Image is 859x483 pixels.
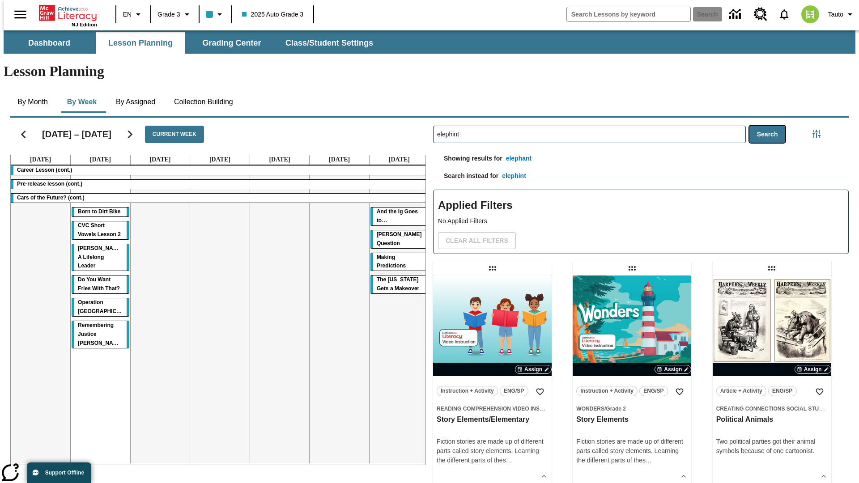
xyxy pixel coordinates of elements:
[72,221,129,239] div: CVC Short Vowels Lesson 2
[327,155,352,164] a: September 20, 2025
[72,298,129,316] div: Operation London Bridge
[72,208,129,216] div: Born to Dirt Bike
[17,195,85,201] span: Cars of the Future? (cont.)
[17,181,82,187] span: Pre-release lesson (cont.)
[4,63,855,80] h1: Lesson Planning
[532,384,548,400] button: Add to Favorites
[7,1,34,28] button: Open side menu
[123,10,132,19] span: EN
[817,470,830,483] button: Show Details
[504,386,524,396] span: ENG/SP
[804,365,822,373] span: Assign
[515,365,552,374] button: Assign Choose Dates
[17,167,72,173] span: Career Lesson (cont.)
[664,365,682,373] span: Assign
[500,386,528,396] button: ENG/SP
[11,166,429,175] div: Career Lesson (cont.)
[580,386,634,396] span: Instruction + Activity
[72,22,97,27] span: NJ Edition
[825,6,859,22] button: Profile/Settings
[370,275,428,293] div: The Missouri Gets a Makeover
[157,10,180,19] span: Grade 3
[576,415,688,424] h3: Story Elements
[78,299,135,314] span: Operation London Bridge
[42,129,111,140] h2: [DATE] – [DATE]
[812,384,828,400] button: Add to Favorites
[167,91,240,113] button: Collection Building
[119,6,148,22] button: Language: EN, Select a language
[625,261,639,275] div: Draggable lesson: Story Elements
[537,470,551,483] button: Show Details
[437,404,548,413] span: Topic: Reading Comprehension Video Instruction/null
[39,3,97,27] div: Home
[772,386,792,396] span: ENG/SP
[370,208,428,225] div: And the Ig Goes to…
[795,365,831,374] button: Assign Choose Dates
[642,457,646,464] span: s
[370,230,428,248] div: Joplin's Question
[808,125,825,143] button: Filters Side menu
[4,32,381,54] div: SubNavbar
[27,462,91,483] button: Support Offline
[502,150,536,167] button: elephant
[12,123,35,146] button: Previous
[387,155,412,164] a: September 21, 2025
[119,123,141,146] button: Next
[242,10,304,19] span: 2025 Auto Grade 3
[377,208,418,224] span: And the Ig Goes to…
[438,195,844,216] h2: Applied Filters
[78,276,120,292] span: Do You Want Fries With That?
[437,406,567,412] span: Reading Comprehension Video Instruction
[39,4,97,22] a: Home
[606,406,626,412] span: Grade 2
[145,126,204,143] button: Current Week
[72,321,129,348] div: Remembering Justice O'Connor
[60,91,104,113] button: By Week
[437,386,498,396] button: Instruction + Activity
[72,244,129,271] div: Dianne Feinstein: A Lifelong Leader
[677,470,690,483] button: Show Details
[109,91,162,113] button: By Assigned
[567,7,690,21] input: search field
[524,365,542,373] span: Assign
[801,5,819,23] img: avatar image
[433,190,849,254] div: Applied Filters
[646,457,652,464] span: …
[576,437,688,465] div: Fiction stories are made up of different parts called story elements. Learning the different part...
[441,386,494,396] span: Instruction + Activity
[377,276,419,292] span: The Missouri Gets a Makeover
[370,253,428,271] div: Making Predictions
[377,231,422,246] span: Joplin's Question
[28,155,53,164] a: September 15, 2025
[716,404,828,413] span: Topic: Creating Connections Social Studies/US History I
[773,3,796,26] a: Notifications
[503,457,506,464] span: s
[716,415,828,424] h3: Political Animals
[96,32,185,54] button: Lesson Planning
[4,30,855,54] div: SubNavbar
[377,254,406,269] span: Making Predictions
[485,261,500,275] div: Draggable lesson: Story Elements/Elementary
[643,386,663,396] span: ENG/SP
[768,386,797,396] button: ENG/SP
[724,2,748,27] a: Data Center
[78,245,125,269] span: Dianne Feinstein: A Lifelong Leader
[78,322,123,346] span: Remembering Justice O'Connor
[765,261,779,275] div: Draggable lesson: Political Animals
[267,155,292,164] a: September 19, 2025
[716,406,832,412] span: Creating Connections Social Studies
[11,194,429,203] div: Cars of the Future? (cont.)
[576,404,688,413] span: Topic: Wonders/Grade 2
[748,2,773,26] a: Resource Center, Will open in new tab
[208,155,232,164] a: September 18, 2025
[78,208,120,215] span: Born to Dirt Bike
[720,386,762,396] span: Article + Activity
[438,216,844,226] p: No Applied Filters
[72,275,129,293] div: Do You Want Fries With That?
[437,437,548,465] div: Fiction stories are made up of different parts called story elements. Learning the different part...
[506,457,512,464] span: …
[498,168,530,184] button: elephint
[88,155,113,164] a: September 16, 2025
[604,406,606,412] span: /
[434,126,745,143] input: Search Lessons By Keyword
